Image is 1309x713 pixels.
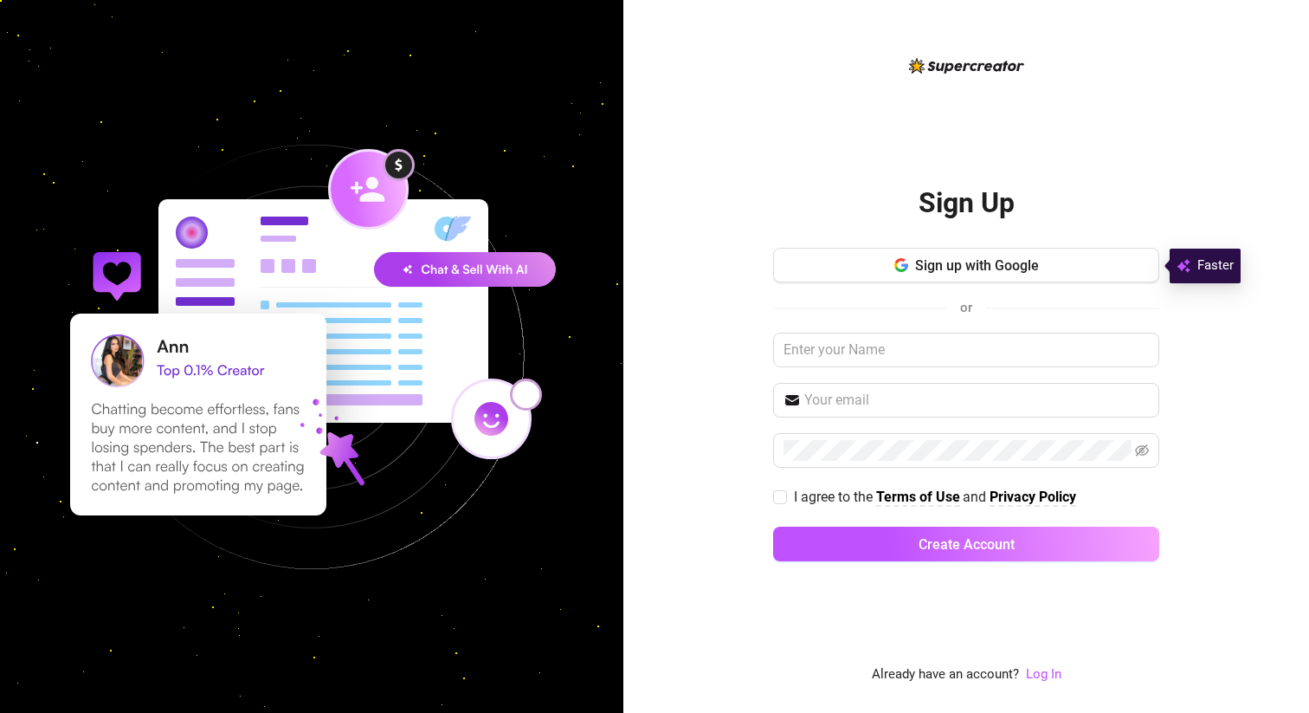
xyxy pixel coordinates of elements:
a: Terms of Use [876,489,960,507]
span: eye-invisible [1135,444,1149,457]
span: Faster [1197,256,1234,276]
h2: Sign Up [919,185,1015,221]
span: I agree to the [794,489,876,505]
img: logo-BBDzfeDw.svg [909,58,1024,74]
a: Log In [1026,664,1061,685]
span: Already have an account? [872,664,1019,685]
img: signup-background-D0MIrEPF.svg [12,57,611,657]
img: svg%3e [1177,256,1190,276]
span: Sign up with Google [915,257,1039,274]
strong: Privacy Policy [990,489,1076,505]
button: Sign up with Google [773,248,1159,282]
span: Create Account [919,536,1015,553]
span: and [963,489,990,505]
span: or [960,300,972,315]
a: Privacy Policy [990,489,1076,507]
input: Your email [804,390,1149,411]
input: Enter your Name [773,333,1159,367]
strong: Terms of Use [876,489,960,505]
button: Create Account [773,527,1159,561]
a: Log In [1026,666,1061,682]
